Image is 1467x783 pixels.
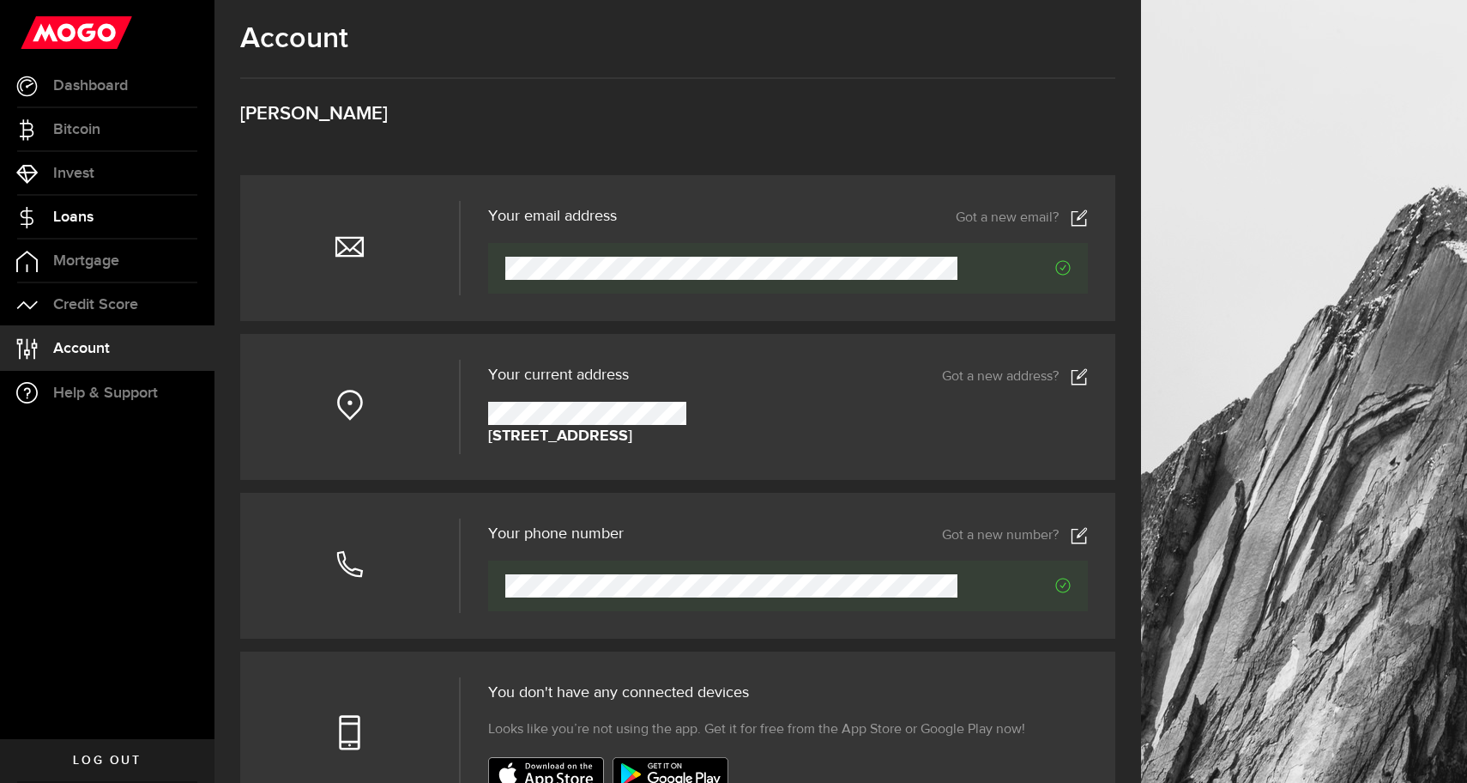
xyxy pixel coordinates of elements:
span: Help & Support [53,385,158,401]
strong: [STREET_ADDRESS] [488,425,632,448]
span: Invest [53,166,94,181]
h3: Your phone number [488,526,624,542]
span: Mortgage [53,253,119,269]
span: Verified [957,260,1071,276]
h3: Your email address [488,209,617,224]
span: Account [53,341,110,356]
button: Open LiveChat chat widget [14,7,65,58]
a: Got a new number? [942,527,1088,544]
span: You don't have any connected devices [488,685,749,701]
span: Verified [957,578,1071,593]
span: Bitcoin [53,122,100,137]
span: Looks like you’re not using the app. Get it for free from the App Store or Google Play now! [488,719,1025,740]
span: Log out [73,755,141,767]
span: Your current address [488,367,629,383]
a: Got a new email? [956,209,1088,227]
span: Dashboard [53,78,128,94]
h1: Account [240,21,1115,56]
a: Got a new address? [942,368,1088,385]
h3: [PERSON_NAME] [240,105,1115,124]
span: Credit Score [53,297,138,313]
span: Loans [53,209,94,225]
